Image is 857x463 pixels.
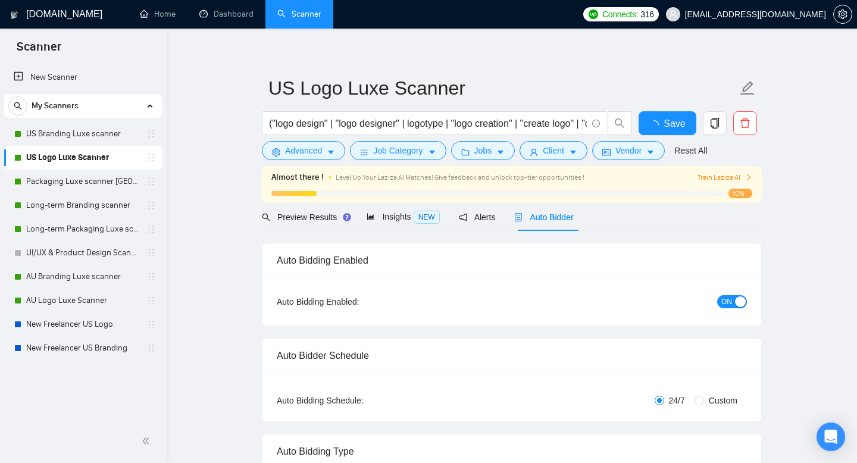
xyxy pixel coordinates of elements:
a: Long-term Branding scanner [26,193,139,217]
button: setting [833,5,852,24]
span: holder [146,296,156,305]
a: New Freelancer US Logo [26,312,139,336]
span: Alerts [459,212,496,222]
span: area-chart [367,212,375,221]
a: setting [833,10,852,19]
li: My Scanners [4,94,162,360]
button: Train Laziza AI [698,172,752,183]
a: US Logo Luxe Scanner [26,146,139,170]
a: AU Logo Luxe Scanner [26,289,139,312]
div: Open Intercom Messenger [817,423,845,451]
span: Job Category [373,144,423,157]
div: Tooltip anchor [342,212,352,223]
span: holder [146,129,156,139]
span: holder [146,177,156,186]
span: ON [721,295,732,308]
span: Almost there ! [271,171,324,184]
span: holder [146,272,156,281]
span: NEW [414,211,440,224]
span: setting [834,10,852,19]
span: Auto Bidder [514,212,573,222]
input: Scanner name... [268,73,737,103]
div: Auto Bidding Enabled: [277,295,433,308]
span: idcard [602,148,611,157]
a: New Scanner [14,65,152,89]
span: caret-down [569,148,577,157]
span: delete [734,118,756,129]
span: caret-down [646,148,655,157]
span: Custom [704,394,742,407]
span: Save [664,116,685,131]
input: Search Freelance Jobs... [269,116,587,131]
span: Level Up Your Laziza AI Matches! Give feedback and unlock top-tier opportunities ! [336,173,584,182]
span: 10% [728,189,752,198]
li: New Scanner [4,65,162,89]
div: Auto Bidding Enabled [277,243,747,277]
span: notification [459,213,467,221]
a: homeHome [140,9,176,19]
a: searchScanner [277,9,321,19]
span: holder [146,320,156,329]
span: setting [272,148,280,157]
button: idcardVendorcaret-down [592,141,665,160]
span: loading [649,120,664,130]
a: Long-term Packaging Luxe scanner [26,217,139,241]
span: info-circle [592,120,600,127]
span: caret-down [327,148,335,157]
a: dashboardDashboard [199,9,254,19]
span: holder [146,201,156,210]
button: barsJob Categorycaret-down [350,141,446,160]
a: AU Branding Luxe scanner [26,265,139,289]
a: US Branding Luxe scanner [26,122,139,146]
span: search [9,102,27,110]
span: robot [514,213,523,221]
span: holder [146,153,156,162]
span: user [530,148,538,157]
span: 316 [640,8,653,21]
span: My Scanners [32,94,79,118]
span: search [608,118,631,129]
span: Advanced [285,144,322,157]
span: Client [543,144,564,157]
span: caret-down [428,148,436,157]
span: Vendor [615,144,642,157]
button: Save [639,111,696,135]
div: Auto Bidder Schedule [277,339,747,373]
span: right [745,174,752,181]
span: copy [703,118,726,129]
span: double-left [142,435,154,447]
span: Connects: [602,8,638,21]
span: 24/7 [664,394,690,407]
span: holder [146,343,156,353]
a: Packaging Luxe scanner [GEOGRAPHIC_DATA] [26,170,139,193]
span: Insights [367,212,439,221]
div: Auto Bidding Schedule: [277,394,433,407]
span: folder [461,148,470,157]
button: search [608,111,631,135]
span: edit [740,80,755,96]
button: settingAdvancedcaret-down [262,141,345,160]
span: Jobs [474,144,492,157]
img: logo [10,5,18,24]
span: holder [146,224,156,234]
button: search [8,96,27,115]
img: upwork-logo.png [589,10,598,19]
span: Preview Results [262,212,348,222]
span: Scanner [7,38,71,63]
a: UI/UX & Product Design Scanner [26,241,139,265]
span: bars [360,148,368,157]
a: Reset All [674,144,707,157]
button: folderJobscaret-down [451,141,515,160]
a: New Freelancer US Branding [26,336,139,360]
button: userClientcaret-down [520,141,587,160]
span: user [669,10,677,18]
span: caret-down [496,148,505,157]
button: copy [703,111,727,135]
button: delete [733,111,757,135]
span: holder [146,248,156,258]
span: search [262,213,270,221]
